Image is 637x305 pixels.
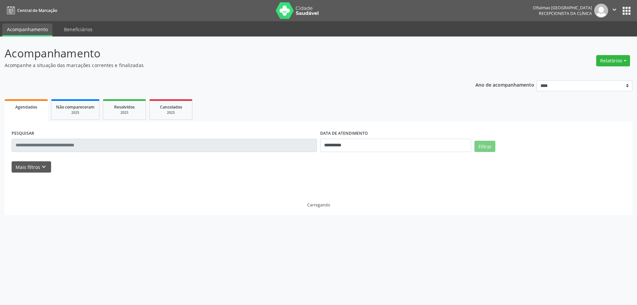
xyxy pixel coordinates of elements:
[596,55,630,66] button: Relatórios
[5,62,444,69] p: Acompanhe a situação das marcações correntes e finalizadas
[2,24,52,37] a: Acompanhamento
[594,4,608,18] img: img
[474,141,495,152] button: Filtrar
[12,161,51,173] button: Mais filtroskeyboard_arrow_down
[160,104,182,110] span: Cancelados
[114,104,135,110] span: Resolvidos
[611,6,618,13] i: 
[59,24,97,35] a: Beneficiários
[5,5,57,16] a: Central de Marcação
[56,104,95,110] span: Não compareceram
[608,4,621,18] button: 
[307,202,330,208] div: Carregando
[475,80,534,89] p: Ano de acompanhamento
[108,110,141,115] div: 2025
[56,110,95,115] div: 2025
[320,128,368,139] label: DATA DE ATENDIMENTO
[17,8,57,13] span: Central de Marcação
[154,110,187,115] div: 2025
[533,5,592,11] div: Oftalmax [GEOGRAPHIC_DATA]
[621,5,632,17] button: apps
[15,104,37,110] span: Agendados
[539,11,592,16] span: Recepcionista da clínica
[12,128,34,139] label: PESQUISAR
[5,45,444,62] p: Acompanhamento
[40,163,47,171] i: keyboard_arrow_down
